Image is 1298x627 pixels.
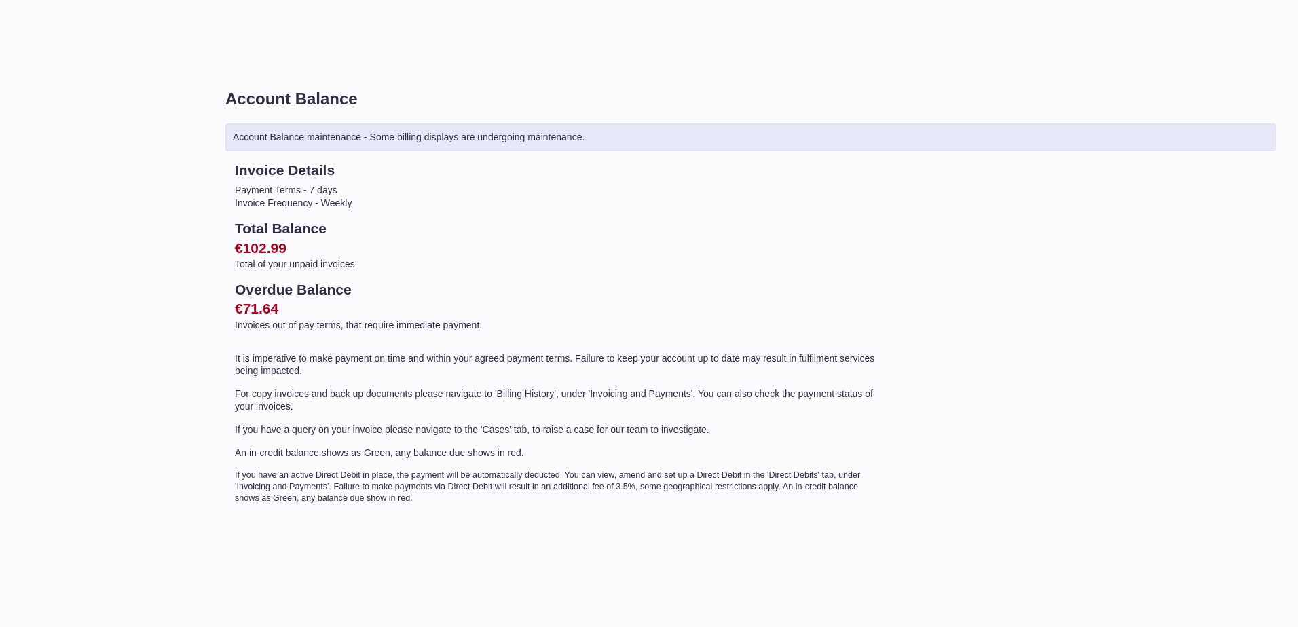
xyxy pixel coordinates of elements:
p: An in-credit balance shows as Green, any balance due shows in red. [235,446,881,459]
li: Invoice Frequency - Weekly [235,197,881,210]
li: Payment Terms - 7 days [235,184,881,197]
p: If you have a query on your invoice please navigate to the 'Cases' tab, to raise a case for our t... [235,423,881,436]
p: Total of your unpaid invoices [235,258,881,271]
h2: Overdue Balance [235,280,881,299]
p: It is imperative to make payment on time and within your agreed payment terms. Failure to keep yo... [235,352,881,378]
h2: €102.99 [235,239,881,258]
h1: Account Balance [225,88,1276,110]
p: If you have an active Direct Debit in place, the payment will be automatically deducted. You can ... [235,470,881,504]
h2: €71.64 [235,299,881,318]
p: Invoices out of pay terms, that require immediate payment. [235,319,881,332]
h2: Total Balance [235,219,881,238]
p: For copy invoices and back up documents please navigate to 'Billing History', under 'Invoicing an... [235,387,881,413]
h2: Invoice Details [235,161,881,180]
div: Account Balance maintenance - Some billing displays are undergoing maintenance. [225,123,1276,151]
